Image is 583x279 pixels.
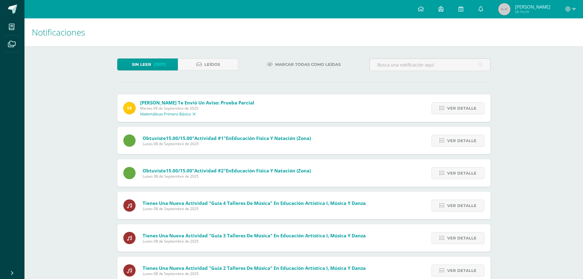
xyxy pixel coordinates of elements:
span: Educación Física y Natación (Zona) [231,168,311,174]
a: Marcar todas como leídas [259,58,348,70]
span: Lunes 08 de Septiembre de 2025 [143,141,311,146]
span: 15.00/15.00 [166,135,192,141]
span: Tienes una nueva actividad "Guía 2 Talleres de Música" En Educación Artística I, Música y Danza [143,265,366,271]
span: Mi Perfil [515,9,550,14]
span: Obtuviste en [143,168,311,174]
span: "Actividad #2" [192,168,226,174]
span: Lunes 08 de Septiembre de 2025 [143,206,366,211]
span: Lunes 08 de Septiembre de 2025 [143,174,311,179]
span: Ver detalle [447,232,476,244]
img: 03c2987289e60ca238394da5f82a525a.png [123,102,136,114]
span: Marcar todas como leídas [275,59,341,70]
span: Ver detalle [447,168,476,179]
span: Obtuviste en [143,135,311,141]
span: (1307) [154,59,166,70]
span: Ver detalle [447,265,476,276]
img: 45x45 [498,3,510,15]
p: Matemáticas Primero Básico 'A' [140,112,196,117]
span: Ver detalle [447,103,476,114]
span: Ver detalle [447,200,476,211]
span: Sin leer [132,59,151,70]
input: Busca una notificación aquí [370,59,490,71]
a: Sin leer(1307) [117,58,178,70]
span: [PERSON_NAME] [515,4,550,10]
span: Tienes una nueva actividad "Guía 3 Talleres de Música" En Educación Artística I, Música y Danza [143,232,366,239]
span: "Actividad #1" [192,135,226,141]
span: Notificaciones [32,26,85,38]
span: Ver detalle [447,135,476,146]
span: Martes 09 de Septiembre de 2025 [140,106,254,111]
span: Tienes una nueva actividad "Guía 4 Talleres de Música" En Educación Artística I, Música y Danza [143,200,366,206]
span: [PERSON_NAME] te envió un aviso: Prueba Parcial [140,100,254,106]
span: Lunes 08 de Septiembre de 2025 [143,239,366,244]
a: Leídos [178,58,238,70]
span: Leídos [204,59,220,70]
span: Educación Física y Natación (Zona) [231,135,311,141]
span: Lunes 08 de Septiembre de 2025 [143,271,366,276]
span: 15.00/15.00 [166,168,192,174]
